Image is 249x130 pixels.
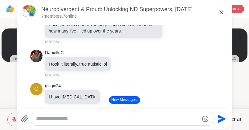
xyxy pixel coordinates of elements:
[45,83,61,89] a: gicgic24
[49,22,159,34] p: Each journal is about 160 pages and I've lost count on how many I've filled up over the years.
[45,50,64,56] a: DanielleC
[30,50,43,62] img: https://sharewell-space-live.sfo3.digitaloceanspaces.com/user-generated/c8effd90-433d-46ef-8060-e...
[231,116,242,123] span: Chat
[13,55,49,62] span: natashamnurse
[41,13,77,19] p: 7 members, 7 online
[49,94,96,100] p: I have [MEDICAL_DATA]
[5,4,15,14] img: ShareWell Logomark
[109,96,140,104] button: New Messages!
[34,85,39,93] span: g
[49,61,107,67] p: I took it literally..true autistic lol
[45,39,59,45] span: 6:36 PM
[45,72,59,78] span: 6:36 PM
[226,6,239,12] span: Leave
[22,5,36,20] img: Neurodivergent & Proud: Unlocking ND Superpowers, Oct 14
